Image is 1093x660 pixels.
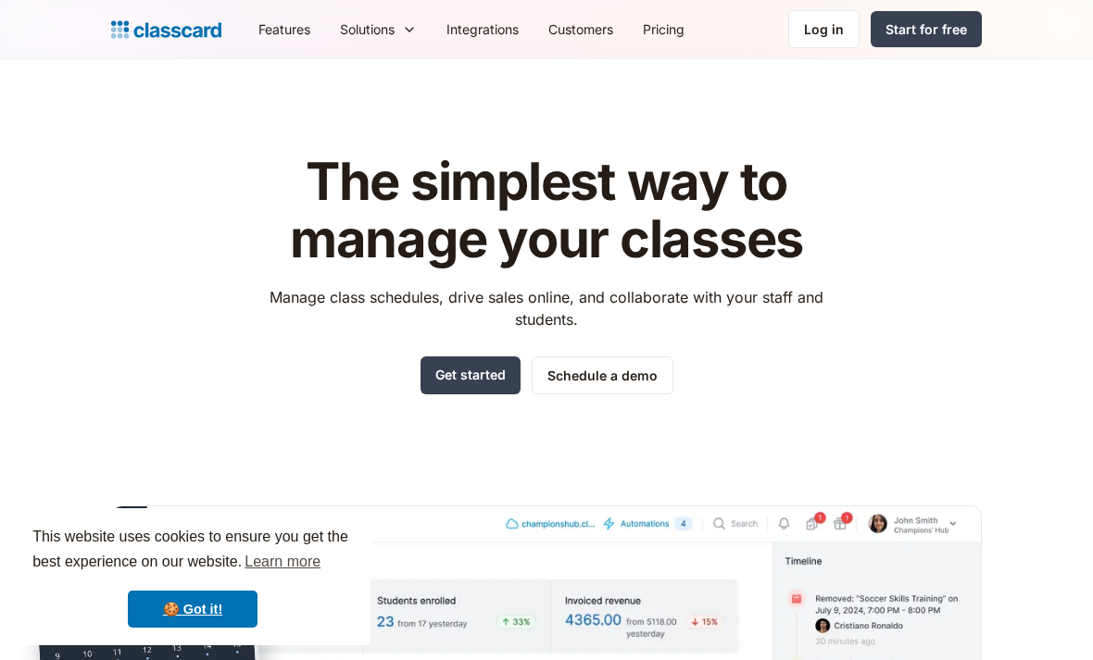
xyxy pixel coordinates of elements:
a: Integrations [432,8,534,50]
a: Features [244,8,325,50]
div: Solutions [340,19,395,39]
span: This website uses cookies to ensure you get the best experience on our website. [32,526,353,576]
h1: The simplest way to manage your classes [253,154,841,268]
a: home [111,17,221,43]
div: Solutions [325,8,432,50]
a: Start for free [871,11,982,47]
div: cookieconsent [15,508,371,645]
div: Start for free [886,19,967,39]
a: Pricing [628,8,699,50]
a: Schedule a demo [532,356,673,394]
p: Manage class schedules, drive sales online, and collaborate with your staff and students. [253,286,841,330]
a: Get started [421,356,521,394]
div: Log in [804,19,844,39]
a: Customers [534,8,628,50]
a: Log in [788,10,860,48]
a: dismiss cookie message [128,591,258,628]
a: learn more about cookies [242,548,323,576]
